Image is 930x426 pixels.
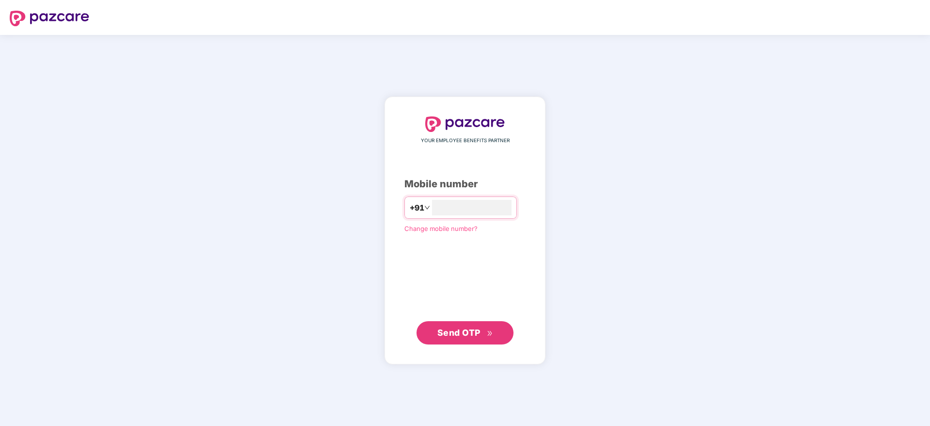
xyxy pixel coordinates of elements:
[425,116,505,132] img: logo
[437,328,481,338] span: Send OTP
[410,202,424,214] span: +91
[487,330,493,337] span: double-right
[424,205,430,211] span: down
[404,225,478,232] a: Change mobile number?
[404,177,526,192] div: Mobile number
[10,11,89,26] img: logo
[421,137,510,145] span: YOUR EMPLOYEE BENEFITS PARTNER
[417,321,513,344] button: Send OTPdouble-right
